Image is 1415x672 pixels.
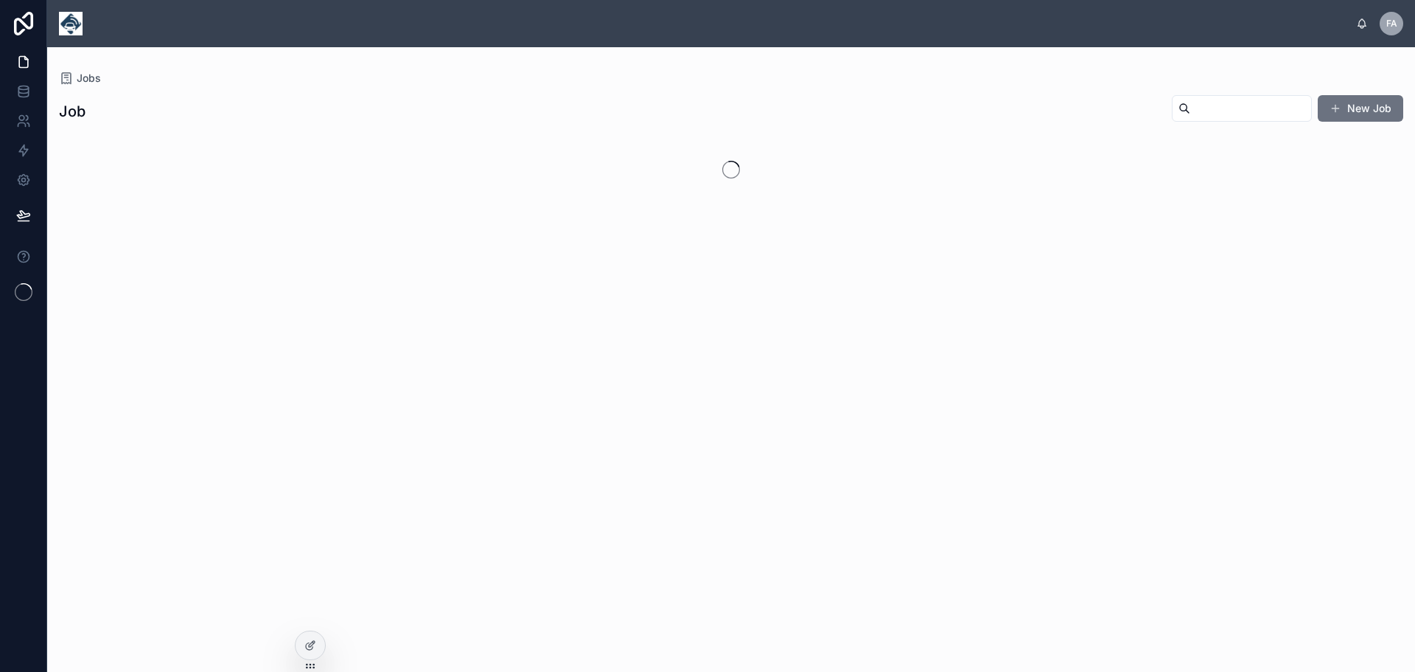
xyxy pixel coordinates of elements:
[59,12,83,35] img: App logo
[94,21,1356,27] div: scrollable content
[59,101,85,122] h1: Job
[77,71,101,86] span: Jobs
[59,71,101,86] a: Jobs
[1386,18,1397,30] span: FA
[1318,95,1403,122] button: New Job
